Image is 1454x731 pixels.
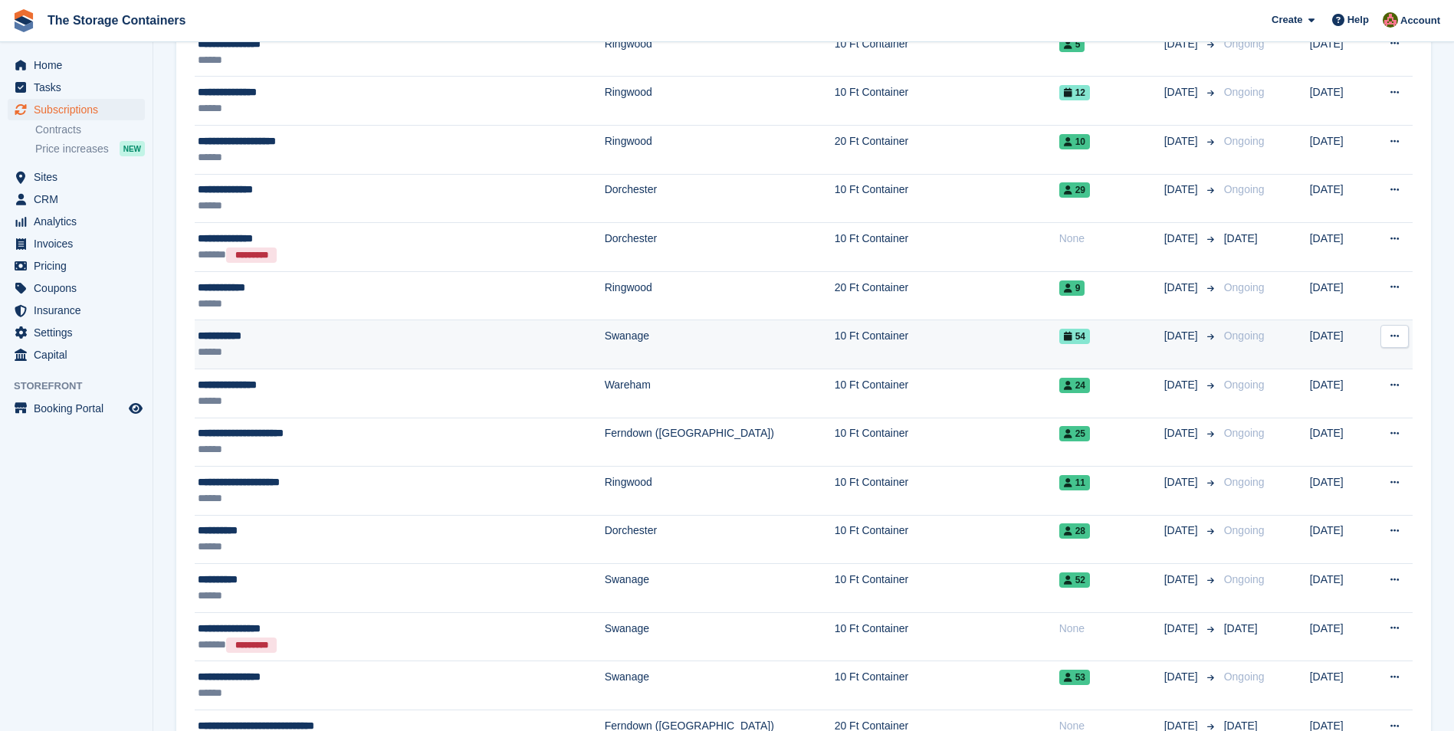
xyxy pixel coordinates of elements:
[1224,135,1265,147] span: Ongoing
[1224,476,1265,488] span: Ongoing
[41,8,192,33] a: The Storage Containers
[1310,661,1369,710] td: [DATE]
[835,564,1059,613] td: 10 Ft Container
[8,233,145,254] a: menu
[1224,622,1258,634] span: [DATE]
[1164,425,1201,441] span: [DATE]
[1224,524,1265,536] span: Ongoing
[1310,369,1369,418] td: [DATE]
[1310,564,1369,613] td: [DATE]
[34,188,126,210] span: CRM
[835,271,1059,320] td: 20 Ft Container
[835,515,1059,564] td: 10 Ft Container
[1347,12,1369,28] span: Help
[1059,182,1090,198] span: 29
[605,612,835,661] td: Swanage
[1224,232,1258,244] span: [DATE]
[8,277,145,299] a: menu
[34,233,126,254] span: Invoices
[1059,134,1090,149] span: 10
[605,28,835,77] td: Ringwood
[1164,231,1201,247] span: [DATE]
[8,77,145,98] a: menu
[1059,621,1164,637] div: None
[835,369,1059,418] td: 10 Ft Container
[605,515,835,564] td: Dorchester
[8,211,145,232] a: menu
[34,277,126,299] span: Coupons
[34,300,126,321] span: Insurance
[1059,426,1090,441] span: 25
[1383,12,1398,28] img: Kirsty Simpson
[1272,12,1302,28] span: Create
[835,320,1059,369] td: 10 Ft Container
[34,211,126,232] span: Analytics
[1059,378,1090,393] span: 24
[1310,28,1369,77] td: [DATE]
[605,661,835,710] td: Swanage
[605,271,835,320] td: Ringwood
[1164,523,1201,539] span: [DATE]
[1164,328,1201,344] span: [DATE]
[126,399,145,418] a: Preview store
[605,223,835,272] td: Dorchester
[12,9,35,32] img: stora-icon-8386f47178a22dfd0bd8f6a31ec36ba5ce8667c1dd55bd0f319d3a0aa187defe.svg
[1164,36,1201,52] span: [DATE]
[34,54,126,76] span: Home
[1310,320,1369,369] td: [DATE]
[1310,612,1369,661] td: [DATE]
[605,174,835,223] td: Dorchester
[835,28,1059,77] td: 10 Ft Container
[1164,474,1201,490] span: [DATE]
[1224,573,1265,585] span: Ongoing
[605,320,835,369] td: Swanage
[1164,669,1201,685] span: [DATE]
[1059,523,1090,539] span: 28
[1310,515,1369,564] td: [DATE]
[1400,13,1440,28] span: Account
[1224,281,1265,293] span: Ongoing
[8,166,145,188] a: menu
[34,344,126,365] span: Capital
[835,661,1059,710] td: 10 Ft Container
[1310,271,1369,320] td: [DATE]
[1310,174,1369,223] td: [DATE]
[1310,223,1369,272] td: [DATE]
[1164,572,1201,588] span: [DATE]
[8,344,145,365] a: menu
[1059,475,1090,490] span: 11
[35,140,145,157] a: Price increases NEW
[835,612,1059,661] td: 10 Ft Container
[1164,377,1201,393] span: [DATE]
[1164,182,1201,198] span: [DATE]
[835,418,1059,467] td: 10 Ft Container
[1224,427,1265,439] span: Ongoing
[34,322,126,343] span: Settings
[1059,37,1085,52] span: 5
[1059,329,1090,344] span: 54
[34,255,126,277] span: Pricing
[34,398,126,419] span: Booking Portal
[1059,280,1085,296] span: 9
[605,467,835,516] td: Ringwood
[605,564,835,613] td: Swanage
[8,322,145,343] a: menu
[8,99,145,120] a: menu
[1310,77,1369,126] td: [DATE]
[835,174,1059,223] td: 10 Ft Container
[35,123,145,137] a: Contracts
[1059,670,1090,685] span: 53
[1224,183,1265,195] span: Ongoing
[1164,280,1201,296] span: [DATE]
[34,77,126,98] span: Tasks
[835,125,1059,174] td: 20 Ft Container
[8,54,145,76] a: menu
[1310,467,1369,516] td: [DATE]
[1164,133,1201,149] span: [DATE]
[34,99,126,120] span: Subscriptions
[1059,231,1164,247] div: None
[1224,38,1265,50] span: Ongoing
[35,142,109,156] span: Price increases
[835,77,1059,126] td: 10 Ft Container
[14,379,153,394] span: Storefront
